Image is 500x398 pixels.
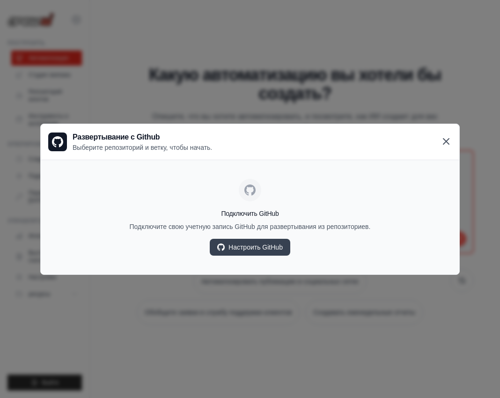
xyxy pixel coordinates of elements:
h4: Подключить GitHub [48,209,452,218]
iframe: Виджет чата [453,353,500,398]
div: Видит чат [453,353,500,398]
p: Выберите репозиторий и ветку, чтобы начать. [73,143,212,152]
h3: Развертывание с Github [73,132,212,143]
p: Подключите свою учетную запись GitHub для развертывания из репозиториев. [48,222,452,231]
a: Настроить GitHub [210,239,290,256]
